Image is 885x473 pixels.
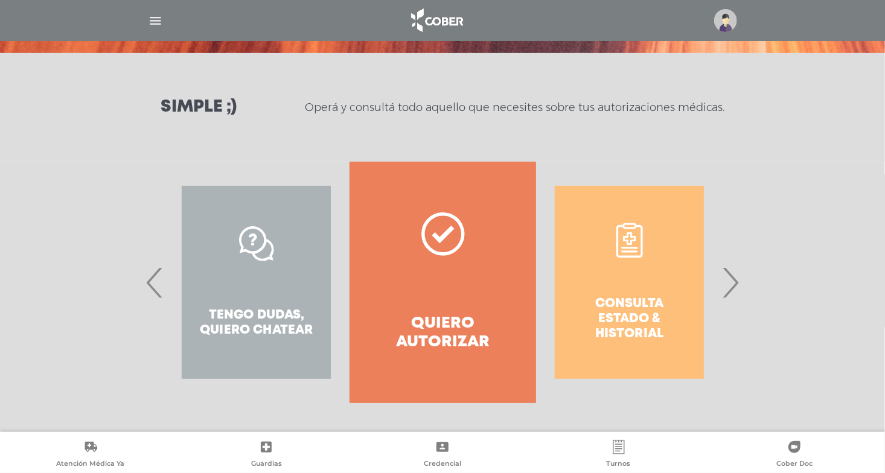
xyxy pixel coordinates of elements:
span: Credencial [424,459,461,470]
span: Next [718,250,742,315]
a: Quiero autorizar [350,162,536,403]
a: Turnos [531,440,707,471]
a: Guardias [179,440,355,471]
span: Previous [143,250,167,315]
a: Atención Médica Ya [2,440,179,471]
span: Guardias [251,459,282,470]
h3: Simple ;) [161,99,237,116]
span: Cober Doc [776,459,813,470]
span: Turnos [607,459,631,470]
span: Atención Médica Ya [56,459,124,470]
p: Operá y consultá todo aquello que necesites sobre tus autorizaciones médicas. [305,100,724,115]
img: Cober_menu-lines-white.svg [148,13,163,28]
img: logo_cober_home-white.png [404,6,468,35]
a: Cober Doc [706,440,883,471]
a: Credencial [354,440,531,471]
h4: Quiero autorizar [371,314,514,352]
img: profile-placeholder.svg [714,9,737,32]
